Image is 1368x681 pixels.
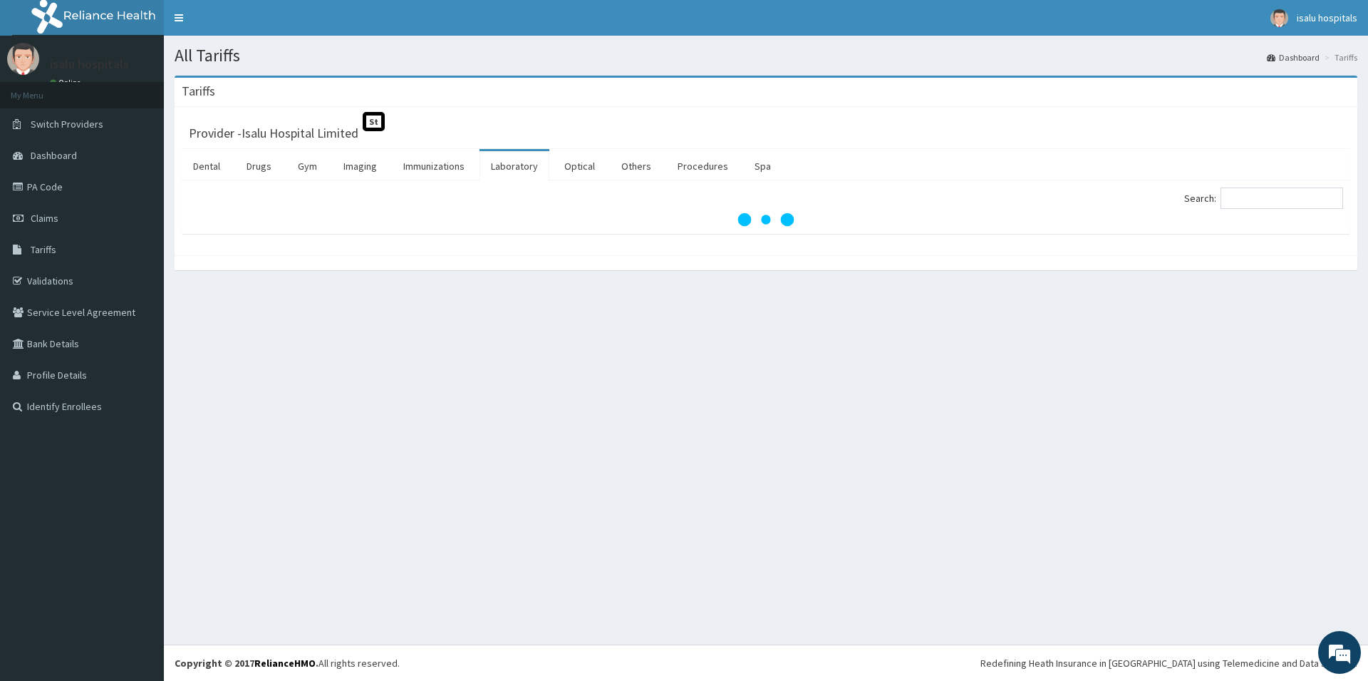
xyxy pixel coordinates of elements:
li: Tariffs [1321,51,1357,63]
div: Redefining Heath Insurance in [GEOGRAPHIC_DATA] using Telemedicine and Data Science! [980,656,1357,670]
input: Search: [1221,188,1343,209]
strong: Copyright © 2017 . [175,657,318,670]
span: Switch Providers [31,118,103,130]
h3: Provider - Isalu Hospital Limited [189,127,358,140]
a: Imaging [332,151,388,181]
h3: Tariffs [182,85,215,98]
a: Dashboard [1267,51,1320,63]
h1: All Tariffs [175,46,1357,65]
footer: All rights reserved. [164,645,1368,681]
span: St [363,112,385,131]
a: RelianceHMO [254,657,316,670]
img: d_794563401_company_1708531726252_794563401 [26,71,58,107]
a: Immunizations [392,151,476,181]
a: Others [610,151,663,181]
a: Dental [182,151,232,181]
div: Minimize live chat window [234,7,268,41]
label: Search: [1184,188,1343,209]
div: Chat with us now [74,80,239,98]
img: User Image [7,43,39,75]
span: Claims [31,212,58,225]
span: We're online! [83,180,197,324]
span: Dashboard [31,149,77,162]
a: Spa [743,151,782,181]
a: Laboratory [480,151,549,181]
a: Procedures [666,151,740,181]
svg: audio-loading [737,191,794,248]
a: Optical [553,151,606,181]
a: Gym [286,151,328,181]
a: Drugs [235,151,283,181]
p: isalu hospitals [50,58,129,71]
span: Tariffs [31,243,56,256]
a: Online [50,78,84,88]
img: User Image [1270,9,1288,27]
span: isalu hospitals [1297,11,1357,24]
textarea: Type your message and hit 'Enter' [7,389,271,439]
